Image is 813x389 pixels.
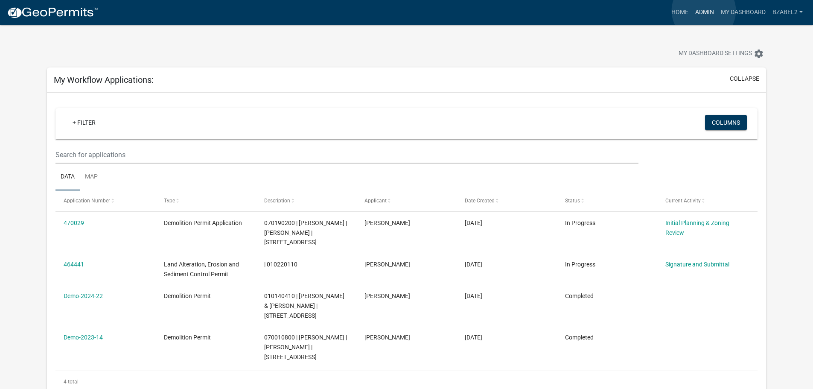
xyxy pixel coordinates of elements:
a: Map [80,164,103,191]
span: In Progress [565,219,595,226]
span: 070190200 | KEITH SCHLAAK | KELLY L SCHLAAK | 22069 130TH ST [264,219,347,246]
span: Demolition Permit Application [164,219,242,226]
span: 08/15/2025 [465,261,482,268]
a: Demo-2024-22 [64,292,103,299]
datatable-header-cell: Current Activity [657,190,757,211]
span: Demolition Permit [164,334,211,341]
i: settings [754,49,764,59]
a: Signature and Submittal [665,261,729,268]
a: bzabel2 [769,4,806,20]
span: Brian Zabel [364,334,410,341]
span: | 010220110 [264,261,297,268]
span: Status [565,198,580,204]
span: In Progress [565,261,595,268]
span: Brian Zabel [364,292,410,299]
datatable-header-cell: Type [156,190,256,211]
span: Description [264,198,290,204]
span: Completed [565,334,594,341]
input: Search for applications [55,146,638,164]
a: 464441 [64,261,84,268]
span: Applicant [364,198,387,204]
span: 09/15/2023 [465,334,482,341]
datatable-header-cell: Date Created [457,190,557,211]
datatable-header-cell: Applicant [356,190,457,211]
span: Date Created [465,198,495,204]
datatable-header-cell: Status [557,190,657,211]
datatable-header-cell: Description [256,190,356,211]
span: Brian Zabel [364,261,410,268]
h5: My Workflow Applications: [54,75,154,85]
button: My Dashboard Settingssettings [672,45,771,62]
a: My Dashboard [717,4,769,20]
span: Type [164,198,175,204]
span: Current Activity [665,198,701,204]
button: Columns [705,115,747,130]
span: My Dashboard Settings [679,49,752,59]
span: Land Alteration, Erosion and Sediment Control Permit [164,261,239,278]
a: Home [668,4,692,20]
datatable-header-cell: Application Number [55,190,156,211]
span: Completed [565,292,594,299]
a: Data [55,164,80,191]
span: 010140410 | MICHAEL J & DARLA K JEWISON | 35317 50TH ST [264,292,344,319]
a: Admin [692,4,717,20]
span: Brian Zabel [364,219,410,226]
span: 070010800 | ALLEN W NELSON | JANE R NELSON | 25836 170TH ST [264,334,347,360]
a: 470029 [64,219,84,226]
a: Initial Planning & Zoning Review [665,219,729,236]
span: Demolition Permit [164,292,211,299]
span: 08/27/2025 [465,219,482,226]
a: Demo-2023-14 [64,334,103,341]
span: Application Number [64,198,110,204]
a: + Filter [66,115,102,130]
span: 12/20/2023 [465,292,482,299]
button: collapse [730,74,759,83]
